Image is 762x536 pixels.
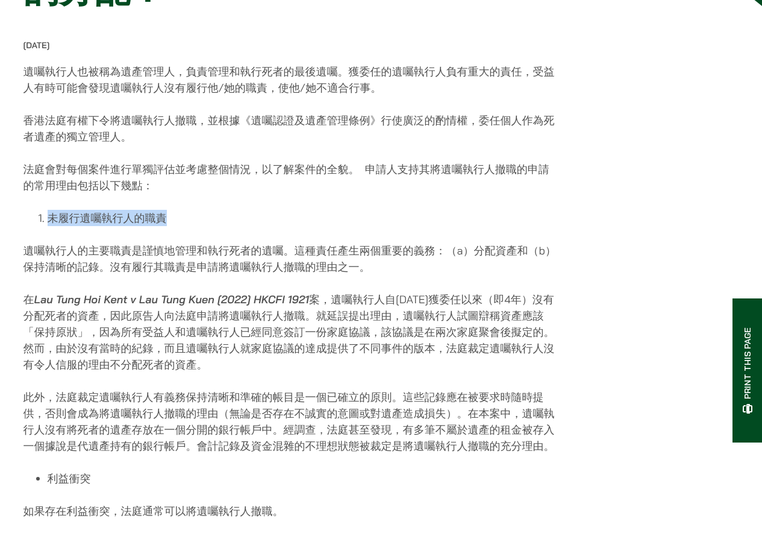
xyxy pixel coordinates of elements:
p: 法庭會對每個案件進行單獨評估並考慮整個情況，以了解案件的全貌。 申請人支持其將遺囑執行人撤職的申請的常用理由包括以下幾點： [23,161,560,194]
p: 香港法庭有權下令將遺囑執行人撤職，並根據《遺囑認證及遺產管理條例》行使廣泛的酌情權，委任個人作為死者遺產的獨立管理人。 [23,112,560,145]
time: [DATE] [23,40,50,51]
li: 利益衝突 [48,470,560,487]
p: 此外，法庭裁定遺囑執行人有義務保持清晰和準確的帳目是一個已確立的原則。這些記錄應在被要求時隨時提供，否則會成為將遺囑執行人撤職的理由（無論是否存在不誠實的意圖或對遺產造成損失）。在本案中，遺囑執... [23,389,560,454]
li: 未履行遺囑執行人的職責 [48,210,560,226]
p: 在 案，遺囑執行人自[DATE]獲委任以來（即4年）沒有分配死者的資產，因此原告人向法庭申請將遺囑執行人撤職。就延誤提出理由，遺囑執行人試圖辯稱資產應該 「保持原狀」，因為所有受益人和遺囑執行人... [23,291,560,373]
p: 如果存在利益衝突，法庭通常可以將遺囑執行人撤職。 [23,503,560,519]
p: 遺囑執行人的主要職責是謹慎地管理和執行死者的遺囑。這種責任產生兩個重要的義務：（a）分配資產和（b）保持清晰的記錄。沒有履行其職責是申請將遺囑執行人撤職的理由之一。 [23,242,560,275]
em: Lau Tung Hoi Kent v Lau Tung Kuen [2022] HKCFI 1921 [34,292,310,306]
p: 遺囑執行人也被稱為遺產管理人，負責管理和執行死者的最後遺囑。獲委任的遺囑執行人負有重大的責任，受益人有時可能會發現遺囑執行人沒有履行他/她的職責，使他/她不適合行事。 [23,63,560,96]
